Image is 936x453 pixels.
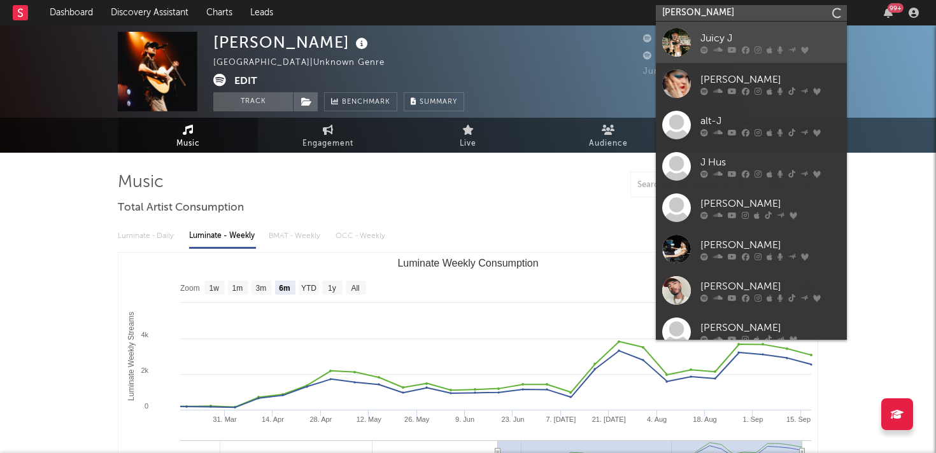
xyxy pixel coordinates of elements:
text: 31. Mar [213,415,237,423]
a: J Hus [656,146,847,187]
a: [PERSON_NAME] [656,228,847,270]
text: 1y [328,284,336,293]
span: Audience [589,136,628,151]
div: [GEOGRAPHIC_DATA] | Unknown Genre [213,55,399,71]
span: Jump Score: 77.3 [643,67,717,76]
text: 26. May [404,415,430,423]
text: 1. Sep [743,415,763,423]
span: Music [176,136,200,151]
input: Search by song name or URL [631,180,765,190]
a: Engagement [258,118,398,153]
a: Juicy J [656,22,847,63]
span: Benchmark [342,95,390,110]
span: Summary [420,99,457,106]
text: 1m [232,284,243,293]
text: 1w [209,284,220,293]
text: 21. [DATE] [592,415,626,423]
text: 4. Aug [647,415,667,423]
div: [PERSON_NAME] [700,196,840,211]
text: 6m [279,284,290,293]
div: [PERSON_NAME] [700,279,840,294]
text: YTD [301,284,316,293]
button: Track [213,92,293,111]
span: Engagement [302,136,353,151]
span: Total Artist Consumption [118,200,244,216]
text: 4k [141,331,148,338]
text: 14. Apr [262,415,284,423]
span: Live [460,136,476,151]
text: 15. Sep [786,415,811,423]
div: [PERSON_NAME] [700,72,840,87]
div: J Hus [700,155,840,170]
a: [PERSON_NAME] [656,311,847,352]
text: Luminate Weekly Consumption [397,258,538,268]
text: 3m [256,284,267,293]
div: Luminate - Weekly [189,225,256,247]
a: [PERSON_NAME] [656,270,847,311]
text: 12. May [357,415,382,423]
text: All [351,284,359,293]
button: 99+ [884,8,893,18]
text: 23. Jun [501,415,524,423]
span: 1,935 [643,35,681,43]
text: 2k [141,366,148,374]
div: [PERSON_NAME] [700,320,840,335]
button: Edit [234,74,257,90]
text: 28. Apr [309,415,332,423]
div: [PERSON_NAME] [213,32,371,53]
button: Summary [404,92,464,111]
div: [PERSON_NAME] [700,237,840,253]
div: alt-J [700,113,840,129]
text: 18. Aug [693,415,716,423]
span: 7,059 Monthly Listeners [643,52,760,60]
div: 99 + [888,3,904,13]
input: Search for artists [656,5,847,21]
a: Live [398,118,538,153]
text: 9. Jun [455,415,474,423]
text: 0 [145,402,148,410]
a: Audience [538,118,678,153]
a: Music [118,118,258,153]
a: [PERSON_NAME] [656,63,847,104]
text: Zoom [180,284,200,293]
div: Juicy J [700,31,840,46]
text: 7. [DATE] [546,415,576,423]
a: Benchmark [324,92,397,111]
text: Luminate Weekly Streams [127,312,136,401]
a: [PERSON_NAME] [656,187,847,228]
a: alt-J [656,104,847,146]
